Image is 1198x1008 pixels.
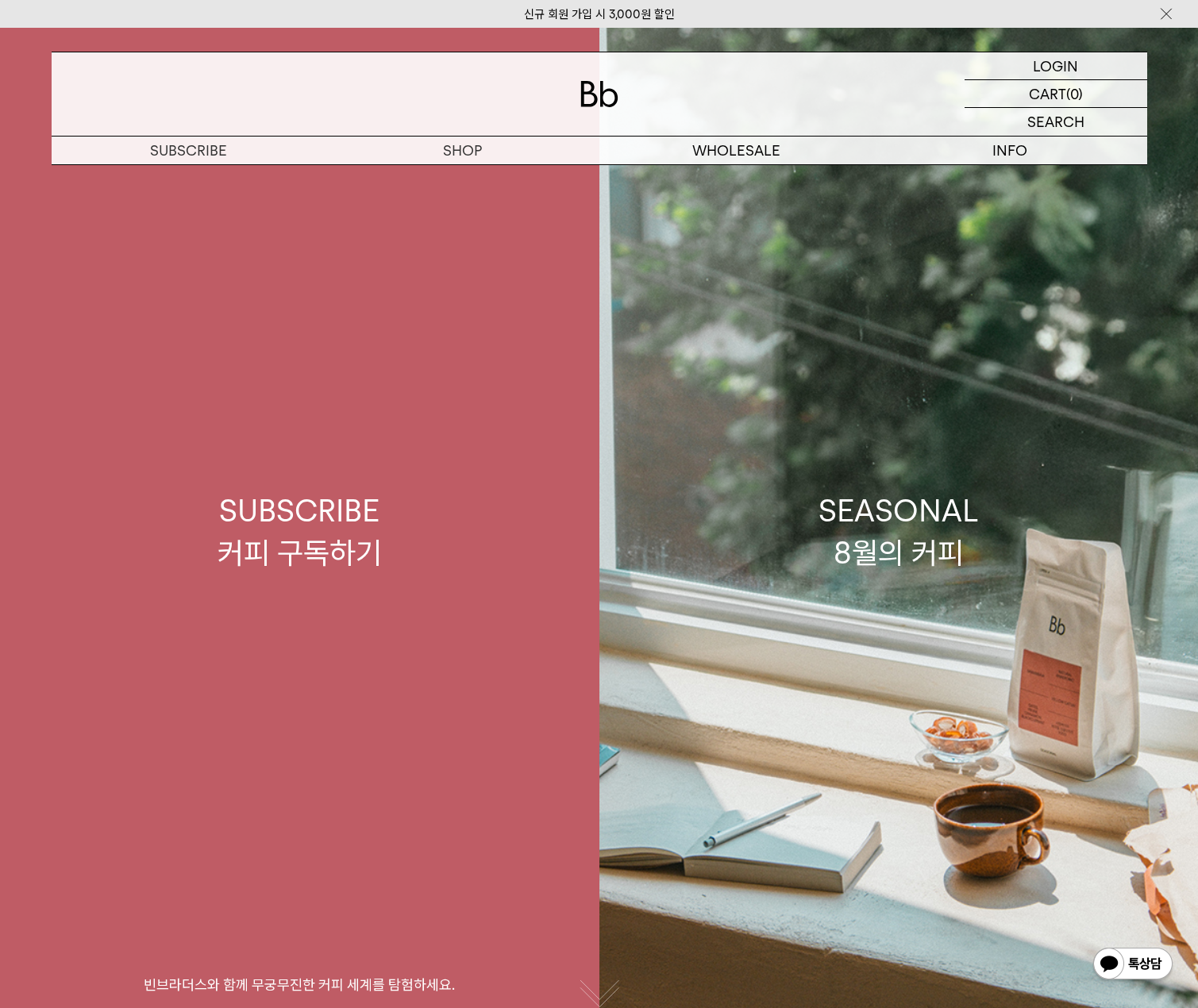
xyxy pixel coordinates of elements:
a: 신규 회원 가입 시 3,000원 할인 [524,7,675,21]
p: LOGIN [1033,52,1078,79]
p: INFO [873,137,1147,164]
img: 로고 [580,81,618,107]
img: 카카오톡 채널 1:1 채팅 버튼 [1092,946,1174,984]
div: SEASONAL 8월의 커피 [819,490,979,574]
p: CART [1029,80,1066,107]
a: SUBSCRIBE [52,137,326,164]
p: WHOLESALE [599,137,873,164]
div: SUBSCRIBE 커피 구독하기 [218,490,382,574]
p: (0) [1066,80,1083,107]
a: LOGIN [965,52,1147,80]
p: SEARCH [1027,108,1084,136]
a: SHOP [326,137,599,164]
a: CART (0) [965,80,1147,108]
